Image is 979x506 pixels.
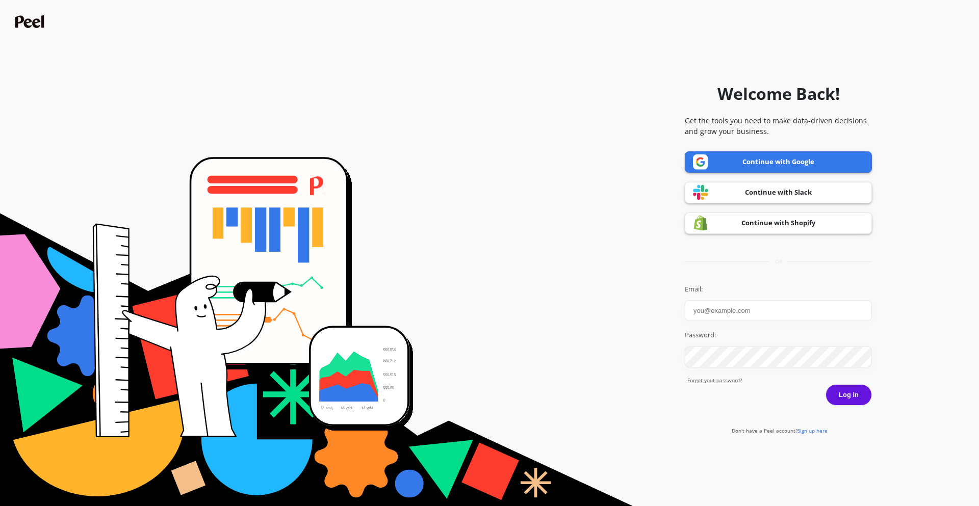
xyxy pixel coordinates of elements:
[15,15,47,28] img: Peel
[732,427,828,434] a: Don't have a Peel account?Sign up here
[685,182,872,203] a: Continue with Slack
[685,258,872,265] div: or
[693,184,708,200] img: Slack logo
[797,427,828,434] span: Sign up here
[693,154,708,170] img: Google logo
[693,215,708,231] img: Shopify logo
[717,82,840,106] h1: Welcome Back!
[685,151,872,173] a: Continue with Google
[685,330,872,340] label: Password:
[685,284,872,295] label: Email:
[685,300,872,321] input: you@example.com
[687,377,872,384] a: Forgot yout password?
[685,212,872,234] a: Continue with Shopify
[826,384,872,406] button: Log in
[685,115,872,137] p: Get the tools you need to make data-driven decisions and grow your business.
